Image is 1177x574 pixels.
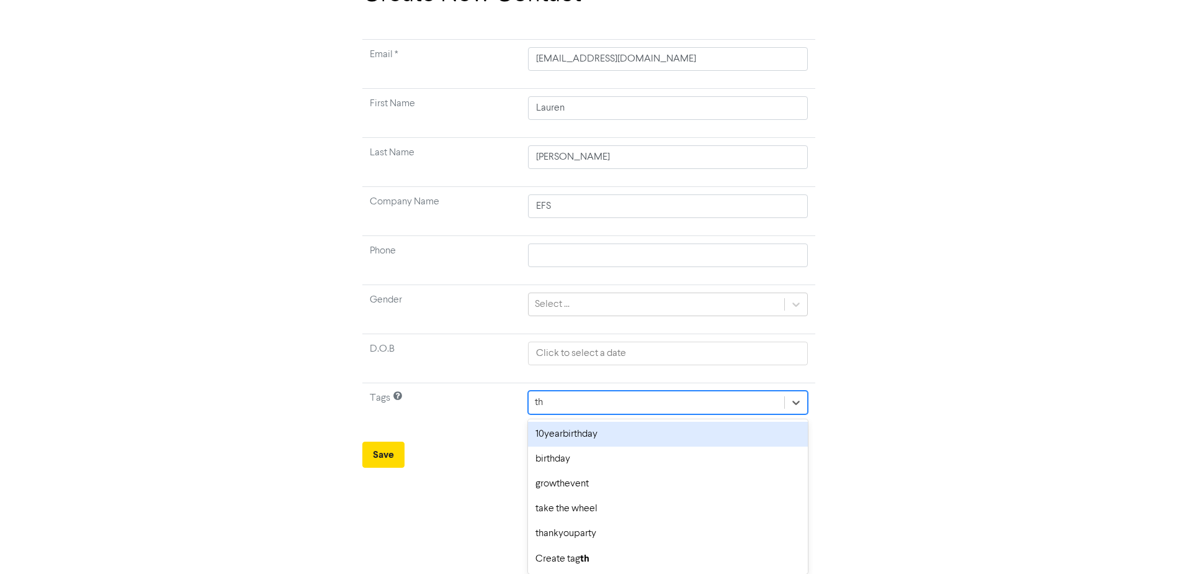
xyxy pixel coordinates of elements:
[362,138,521,187] td: Last Name
[528,422,807,447] div: 10yearbirthday
[362,40,521,89] td: Required
[362,334,521,383] td: D.O.B
[362,442,405,468] button: Save
[362,383,521,432] td: Tags
[362,285,521,334] td: Gender
[528,496,807,521] div: take the wheel
[362,187,521,236] td: Company Name
[1115,514,1177,574] iframe: Chat Widget
[528,342,807,365] input: Click to select a date
[535,297,570,312] div: Select ...
[528,447,807,471] div: birthday
[362,89,521,138] td: First Name
[528,471,807,496] div: growthevent
[580,552,589,565] b: th
[535,554,589,564] span: Create tag
[528,521,807,546] div: thankyouparty
[362,236,521,285] td: Phone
